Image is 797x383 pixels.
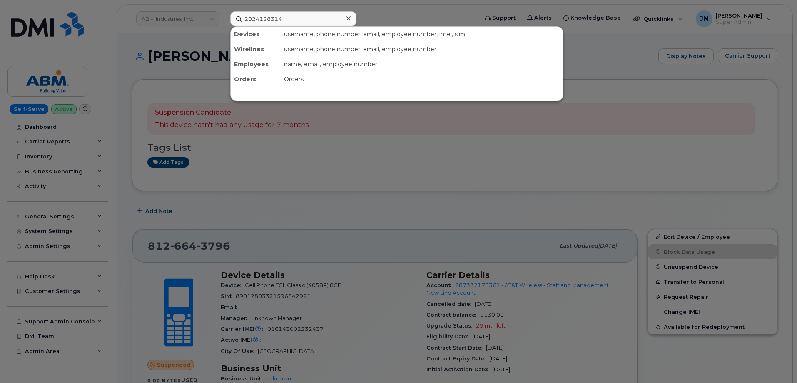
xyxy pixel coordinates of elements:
[281,72,563,87] div: Orders
[281,42,563,57] div: username, phone number, email, employee number
[231,72,281,87] div: Orders
[281,27,563,42] div: username, phone number, email, employee number, imei, sim
[231,27,281,42] div: Devices
[231,57,281,72] div: Employees
[281,57,563,72] div: name, email, employee number
[231,42,281,57] div: Wirelines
